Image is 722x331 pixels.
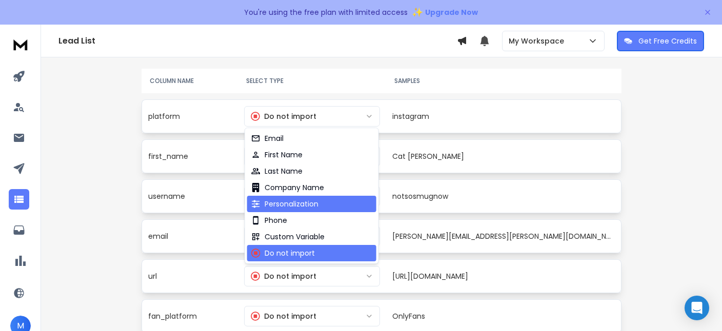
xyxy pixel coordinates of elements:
div: Company Name [251,182,324,193]
th: SAMPLES [386,69,621,93]
div: Do not import [251,111,316,121]
p: You're using the free plan with limited access [244,7,408,17]
div: Open Intercom Messenger [685,296,709,320]
span: Upgrade Now [425,7,478,17]
td: email [142,219,238,253]
th: COLUMN NAME [142,69,238,93]
p: Get Free Credits [638,36,697,46]
div: Personalization [251,199,318,209]
td: url [142,259,238,293]
div: Last Name [251,166,303,176]
td: [PERSON_NAME][EMAIL_ADDRESS][PERSON_NAME][DOMAIN_NAME] [386,219,621,253]
td: platform [142,99,238,133]
td: Cat [PERSON_NAME] [386,139,621,173]
div: Phone [251,215,287,225]
td: instagram [386,99,621,133]
h1: Lead List [58,35,457,47]
td: [URL][DOMAIN_NAME] [386,259,621,293]
th: SELECT TYPE [238,69,387,93]
p: My Workspace [509,36,568,46]
td: first_name [142,139,238,173]
div: Do not import [251,311,316,321]
div: Custom Variable [251,232,325,242]
td: username [142,179,238,213]
span: ✨ [412,5,423,19]
div: Do not import [251,248,315,258]
img: logo [10,35,31,54]
div: Email [251,133,284,143]
div: First Name [251,150,303,160]
td: notsosmugnow [386,179,621,213]
div: Do not import [251,271,316,281]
